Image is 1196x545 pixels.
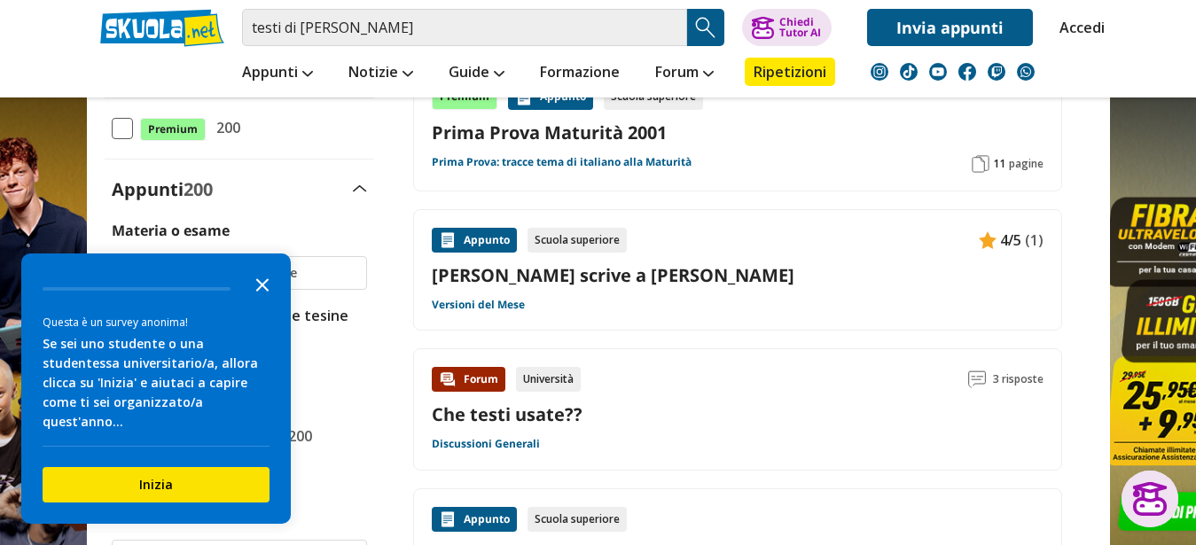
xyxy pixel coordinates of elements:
div: Forum [432,367,505,392]
img: youtube [929,63,947,81]
div: Appunto [432,507,517,532]
img: WhatsApp [1017,63,1035,81]
div: Appunto [432,228,517,253]
div: Chiedi Tutor AI [779,17,821,38]
a: Forum [651,58,718,90]
div: Università [516,367,581,392]
img: Pagine [972,155,989,173]
a: Versioni del Mese [432,298,525,312]
button: Close the survey [245,266,280,301]
span: 200 [281,424,312,448]
img: facebook [958,63,976,81]
span: 11 [993,157,1005,171]
a: Invia appunti [867,9,1033,46]
img: Cerca appunti, riassunti o versioni [692,14,719,41]
a: Formazione [535,58,624,90]
button: Inizia [43,467,270,502]
div: Se sei uno studente o una studentessa universitario/a, allora clicca su 'Inizia' e aiutaci a capi... [43,334,270,432]
label: Materia o esame [112,221,230,240]
img: Commenti lettura [968,370,986,388]
a: Appunti [238,58,317,90]
a: Prima Prova Maturità 2001 [432,121,1044,144]
div: Survey [21,253,291,524]
div: Questa è un survey anonima! [43,314,270,331]
button: Search Button [687,9,724,46]
a: Ripetizioni [745,58,835,86]
img: twitch [988,63,1005,81]
a: Discussioni Generali [432,437,540,451]
a: Accedi [1059,9,1097,46]
button: ChiediTutor AI [742,9,832,46]
a: Prima Prova: tracce tema di italiano alla Maturità [432,155,692,169]
span: 4/5 [1000,229,1021,252]
a: Notizie [344,58,418,90]
img: Forum contenuto [439,370,457,388]
span: (1) [1025,229,1044,252]
div: Scuola superiore [528,228,627,253]
img: Appunti contenuto [979,231,997,249]
img: Appunti contenuto [439,510,457,528]
span: 3 risposte [993,367,1044,392]
span: 200 [209,116,240,139]
img: instagram [871,63,888,81]
img: Apri e chiudi sezione [353,185,367,192]
input: Cerca appunti, riassunti o versioni [242,9,687,46]
div: Scuola superiore [528,507,627,532]
label: Appunti [112,177,213,201]
span: pagine [1009,157,1044,171]
a: [PERSON_NAME] scrive a [PERSON_NAME] [432,263,1044,287]
a: Guide [444,58,509,90]
span: 200 [184,177,213,201]
span: Premium [140,118,206,141]
a: Che testi usate?? [432,402,582,426]
img: Appunti contenuto [439,231,457,249]
img: tiktok [900,63,918,81]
